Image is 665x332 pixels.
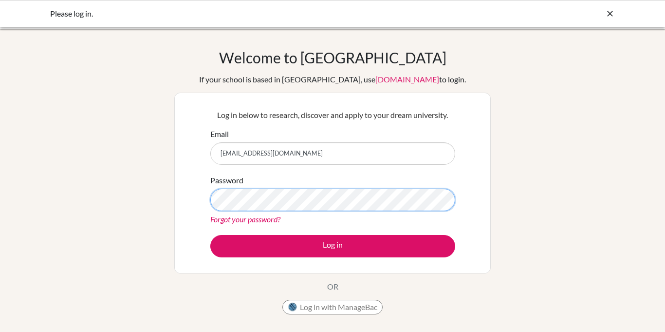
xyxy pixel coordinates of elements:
[50,8,469,20] div: Please log in.
[375,75,439,84] a: [DOMAIN_NAME]
[282,300,383,314] button: Log in with ManageBac
[210,215,280,224] a: Forgot your password?
[210,235,455,257] button: Log in
[210,175,243,186] label: Password
[327,281,338,293] p: OR
[210,128,229,140] label: Email
[199,74,466,85] div: If your school is based in [GEOGRAPHIC_DATA], use to login.
[210,109,455,121] p: Log in below to research, discover and apply to your dream university.
[219,49,446,66] h1: Welcome to [GEOGRAPHIC_DATA]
